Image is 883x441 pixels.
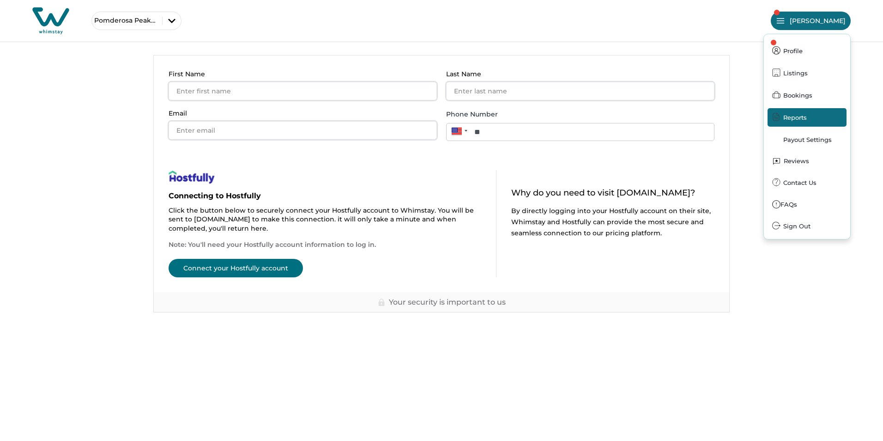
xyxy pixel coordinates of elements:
button: Payout Settings [768,130,847,149]
button: Pomderosa Peak LLC [91,12,181,30]
img: Whimstay Host [32,7,69,34]
button: Contact Us [768,173,847,192]
button: Profile [768,42,847,60]
input: Enter last name [446,82,714,100]
p: Your security is important to us [389,298,506,307]
p: Note: You'll need your Hostfully account information to log in. [169,240,481,250]
p: Email [169,110,431,117]
button: Listings [768,64,847,82]
p: Why do you need to visit [DOMAIN_NAME]? [511,189,714,198]
button: [PERSON_NAME] [771,12,851,30]
button: Bookings [768,86,847,104]
p: Connecting to Hostfully [169,191,481,201]
p: By directly logging into your Hostfully account on their site, Whimstay and Hostfully can provide... [511,205,714,239]
button: FAQs [768,196,847,213]
p: First Name [169,70,431,78]
button: Reports [768,108,847,127]
input: Enter email [169,121,437,140]
div: United States: + 1 [446,123,470,139]
p: Pomderosa Peak LLC [92,17,157,24]
a: Reviews [768,153,847,170]
button: Sign Out [768,217,847,235]
p: Last Name [446,70,709,78]
button: Connect your Hostfully account [169,259,303,277]
div: Reviews [784,157,809,165]
input: Enter first name [169,82,437,100]
p: Click the button below to securely connect your Hostfully account to Whimstay. You will be sent t... [169,206,481,233]
img: help-page-image [169,170,215,184]
label: Phone Number [446,110,709,119]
